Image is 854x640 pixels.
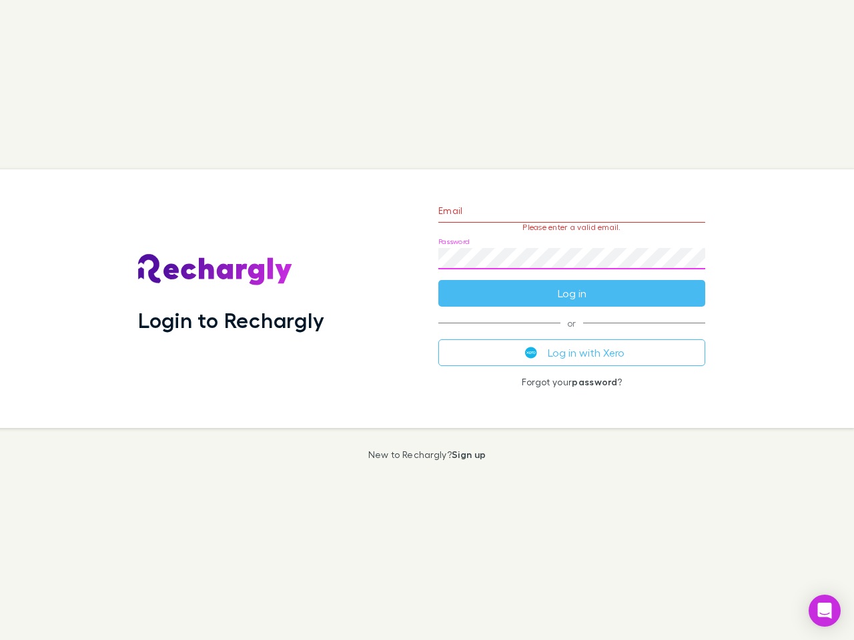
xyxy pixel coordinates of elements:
[438,339,705,366] button: Log in with Xero
[452,449,486,460] a: Sign up
[572,376,617,387] a: password
[525,347,537,359] img: Xero's logo
[138,307,324,333] h1: Login to Rechargly
[368,449,486,460] p: New to Rechargly?
[809,595,841,627] div: Open Intercom Messenger
[438,223,705,232] p: Please enter a valid email.
[438,280,705,307] button: Log in
[438,237,470,247] label: Password
[438,377,705,387] p: Forgot your ?
[138,254,293,286] img: Rechargly's Logo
